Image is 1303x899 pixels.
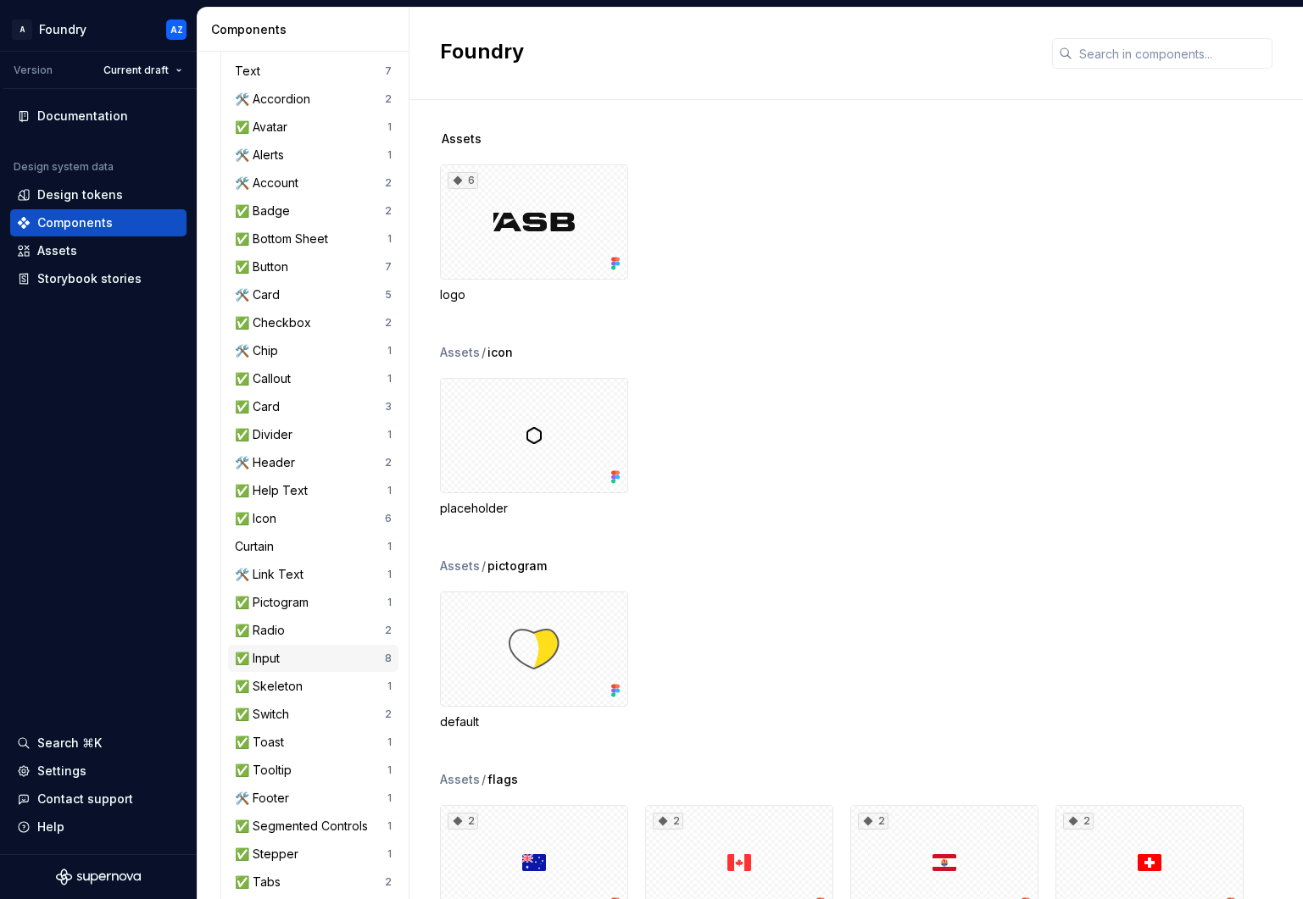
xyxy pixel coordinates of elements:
div: 8 [385,652,392,665]
span: Assets [442,130,482,147]
div: 2 [385,456,392,469]
button: AFoundryAZ [3,11,193,47]
div: Design tokens [37,186,123,203]
div: 2 [385,176,392,190]
div: Assets [440,344,480,361]
a: 🛠️ Card5 [228,281,398,308]
div: 6logo [440,164,628,303]
div: 🛠️ Link Text [235,566,310,583]
a: 🛠️ Footer1 [228,785,398,812]
button: Search ⌘K [10,730,187,757]
div: logo [440,286,628,303]
div: ✅ Switch [235,706,296,723]
div: ✅ Tabs [235,874,287,891]
div: placeholder [440,378,628,517]
div: Version [14,64,53,77]
div: 2 [1063,813,1094,830]
div: Assets [37,242,77,259]
div: ✅ Radio [235,622,292,639]
div: 🛠️ Accordion [235,91,317,108]
span: / [482,558,486,574]
div: Assets [440,771,480,788]
a: ✅ Divider1 [228,421,398,448]
span: icon [487,344,513,361]
div: placeholder [440,500,628,517]
div: ✅ Stepper [235,846,305,863]
a: Components [10,209,187,236]
a: 🛠️ Accordion2 [228,86,398,113]
a: ✅ Badge2 [228,197,398,225]
div: 7 [385,64,392,78]
a: ✅ Callout1 [228,365,398,392]
a: ✅ Pictogram1 [228,589,398,616]
span: Current draft [103,64,169,77]
div: 2 [385,624,392,637]
div: A [12,19,32,40]
div: Storybook stories [37,270,142,287]
a: Curtain1 [228,533,398,560]
div: 2 [448,813,478,830]
a: ✅ Help Text1 [228,477,398,504]
svg: Supernova Logo [56,868,141,885]
div: default [440,713,628,730]
div: Design system data [14,160,114,174]
a: Design tokens [10,181,187,208]
div: Text [235,63,267,80]
a: 🛠️ Account2 [228,169,398,197]
div: 2 [385,92,392,106]
div: ✅ Bottom Sheet [235,230,335,247]
div: Documentation [37,108,128,125]
div: 🛠️ Alerts [235,147,291,164]
div: 1 [387,372,392,386]
div: ✅ Pictogram [235,594,315,611]
span: / [482,344,486,361]
div: Assets [440,558,480,574]
div: 🛠️ Card [235,286,287,303]
div: 🛠️ Header [235,454,302,471]
div: ✅ Tooltip [235,762,298,779]
div: 1 [387,791,392,805]
div: ✅ Input [235,650,287,667]
a: ✅ Stepper1 [228,841,398,868]
div: ✅ Avatar [235,119,294,136]
div: 3 [385,400,392,413]
a: ✅ Tabs2 [228,868,398,896]
div: 1 [387,819,392,833]
a: ✅ Radio2 [228,617,398,644]
div: 1 [387,120,392,134]
a: ✅ Toast1 [228,729,398,756]
div: 1 [387,540,392,553]
div: 1 [387,596,392,609]
span: / [482,771,486,788]
a: 🛠️ Alerts1 [228,142,398,169]
div: 7 [385,260,392,274]
div: Help [37,819,64,835]
div: 2 [385,316,392,330]
div: Components [211,21,402,38]
div: 2 [385,204,392,218]
a: ✅ Tooltip1 [228,757,398,784]
a: ✅ Skeleton1 [228,673,398,700]
div: ✅ Button [235,258,295,275]
input: Search in components... [1072,38,1272,69]
div: 2 [858,813,888,830]
a: Assets [10,237,187,264]
div: ✅ Segmented Controls [235,818,375,835]
div: 🛠️ Chip [235,342,285,359]
div: Settings [37,763,86,780]
a: ✅ Card3 [228,393,398,420]
div: 1 [387,847,392,861]
div: 1 [387,484,392,497]
a: 🛠️ Header2 [228,449,398,476]
div: 2 [653,813,683,830]
div: ✅ Help Text [235,482,315,499]
div: 1 [387,148,392,162]
div: Curtain [235,538,281,555]
a: Documentation [10,103,187,130]
div: Contact support [37,791,133,807]
div: 6 [385,512,392,525]
button: Contact support [10,785,187,813]
div: default [440,591,628,730]
span: pictogram [487,558,547,574]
